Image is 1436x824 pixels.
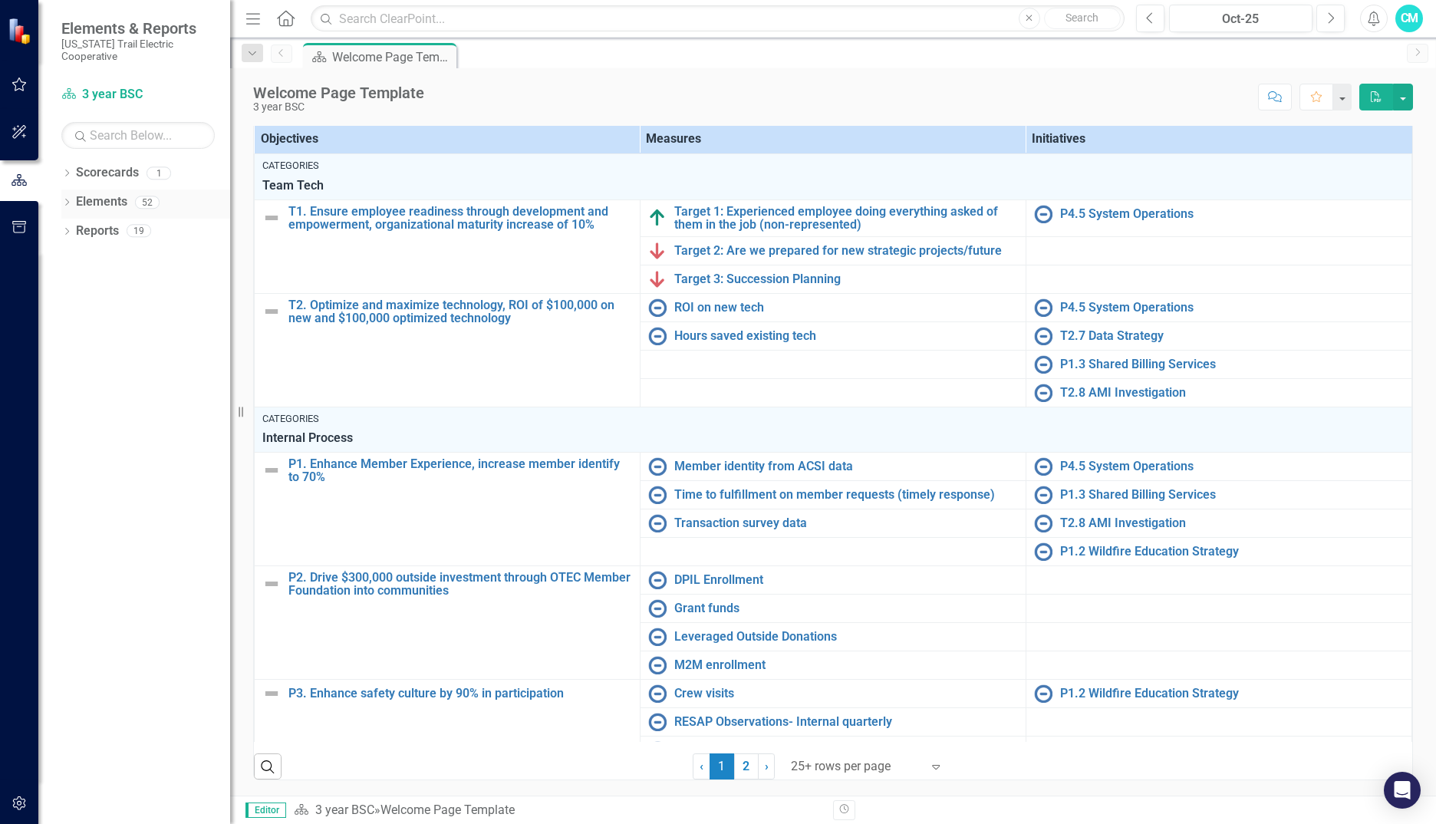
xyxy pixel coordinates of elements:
[315,803,374,817] a: 3 year BSC
[648,242,667,260] img: Below Plan
[288,571,632,598] a: P2. Drive $300,000 outside investment through OTEC Member Foundation into communities
[1060,687,1404,700] a: P1.2 Wildfire Education Strategy
[674,329,1018,343] a: Hours saved existing tech
[648,684,667,703] img: No Information
[76,193,127,211] a: Elements
[734,753,759,780] a: 2
[1060,545,1404,559] a: P1.2 Wildfire Education Strategy
[288,205,632,232] a: T1. Ensure employee readiness through development and empowerment, organizational maturity increa...
[255,407,1412,452] td: Double-Click to Edit
[262,575,281,593] img: Not Defined
[674,715,1018,729] a: RESAP Observations- Internal quarterly
[8,18,35,44] img: ClearPoint Strategy
[380,803,515,817] div: Welcome Page Template
[648,486,667,504] img: No Information
[61,19,215,38] span: Elements & Reports
[1034,205,1052,223] img: No Information
[76,222,119,240] a: Reports
[674,687,1018,700] a: Crew visits
[674,658,1018,672] a: M2M enrollment
[765,759,769,773] span: ›
[245,803,286,818] span: Editor
[640,321,1026,350] td: Double-Click to Edit Right Click for Context Menu
[61,86,215,104] a: 3 year BSC
[1034,298,1052,317] img: No Information
[255,679,641,821] td: Double-Click to Edit Right Click for Context Menu
[61,122,215,149] input: Search Below...
[1174,10,1307,28] div: Oct-25
[61,38,215,63] small: [US_STATE] Trail Electric Cooperative
[288,298,632,325] a: T2. Optimize and maximize technology, ROI of $100,000 on new and $100,000 optimized technology
[674,602,1018,615] a: Grant funds
[1060,358,1404,371] a: P1.3 Shared Billing Services
[648,656,667,674] img: No Information
[1034,542,1052,561] img: No Information
[1395,5,1423,32] button: CM
[640,452,1026,480] td: Double-Click to Edit Right Click for Context Menu
[1026,321,1411,350] td: Double-Click to Edit Right Click for Context Menu
[253,101,424,113] div: 3 year BSC
[1060,460,1404,473] a: P4.5 System Operations
[262,159,1404,173] div: Categories
[1026,199,1411,236] td: Double-Click to Edit Right Click for Context Menu
[255,452,641,565] td: Double-Click to Edit Right Click for Context Menu
[674,516,1018,530] a: Transaction survey data
[648,713,667,731] img: No Information
[640,651,1026,679] td: Double-Click to Edit Right Click for Context Menu
[147,166,171,180] div: 1
[674,272,1018,286] a: Target 3: Succession Planning
[674,301,1018,315] a: ROI on new tech
[1060,329,1404,343] a: T2.7 Data Strategy
[1034,327,1052,345] img: No Information
[288,457,632,484] a: P1. Enhance Member Experience, increase member identify to 70%
[1034,355,1052,374] img: No Information
[648,327,667,345] img: No Information
[1026,679,1411,707] td: Double-Click to Edit Right Click for Context Menu
[332,48,453,67] div: Welcome Page Template
[1060,301,1404,315] a: P4.5 System Operations
[294,802,822,819] div: »
[1034,486,1052,504] img: No Information
[262,461,281,480] img: Not Defined
[674,244,1018,258] a: Target 2: Are we prepared for new strategic projects/future
[648,628,667,646] img: No Information
[1060,207,1404,221] a: P4.5 System Operations
[640,736,1026,764] td: Double-Click to Edit Right Click for Context Menu
[1034,684,1052,703] img: No Information
[262,684,281,703] img: Not Defined
[1026,293,1411,321] td: Double-Click to Edit Right Click for Context Menu
[262,209,281,227] img: Not Defined
[1034,457,1052,476] img: No Information
[674,573,1018,587] a: DPIL Enrollment
[135,196,160,209] div: 52
[255,293,641,407] td: Double-Click to Edit Right Click for Context Menu
[640,622,1026,651] td: Double-Click to Edit Right Click for Context Menu
[1034,384,1052,402] img: No Information
[262,177,1404,195] span: Team Tech
[288,687,632,700] a: P3. Enhance safety culture by 90% in participation
[1026,480,1411,509] td: Double-Click to Edit Right Click for Context Menu
[674,205,1018,232] a: Target 1: Experienced employee doing everything asked of them in the job (non-represented)
[262,412,1404,426] div: Categories
[640,480,1026,509] td: Double-Click to Edit Right Click for Context Menu
[255,199,641,293] td: Double-Click to Edit Right Click for Context Menu
[648,298,667,317] img: No Information
[1026,378,1411,407] td: Double-Click to Edit Right Click for Context Menu
[1026,350,1411,378] td: Double-Click to Edit Right Click for Context Menu
[1026,537,1411,565] td: Double-Click to Edit Right Click for Context Menu
[1060,516,1404,530] a: T2.8 AMI Investigation
[640,707,1026,736] td: Double-Click to Edit Right Click for Context Menu
[311,5,1125,32] input: Search ClearPoint...
[1065,12,1098,24] span: Search
[640,236,1026,265] td: Double-Click to Edit Right Click for Context Menu
[1060,488,1404,502] a: P1.3 Shared Billing Services
[674,460,1018,473] a: Member identity from ACSI data
[648,514,667,532] img: No Information
[648,741,667,760] img: No Information
[1060,386,1404,400] a: T2.8 AMI Investigation
[255,565,641,679] td: Double-Click to Edit Right Click for Context Menu
[640,509,1026,537] td: Double-Click to Edit Right Click for Context Menu
[700,759,703,773] span: ‹
[674,630,1018,644] a: Leveraged Outside Donations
